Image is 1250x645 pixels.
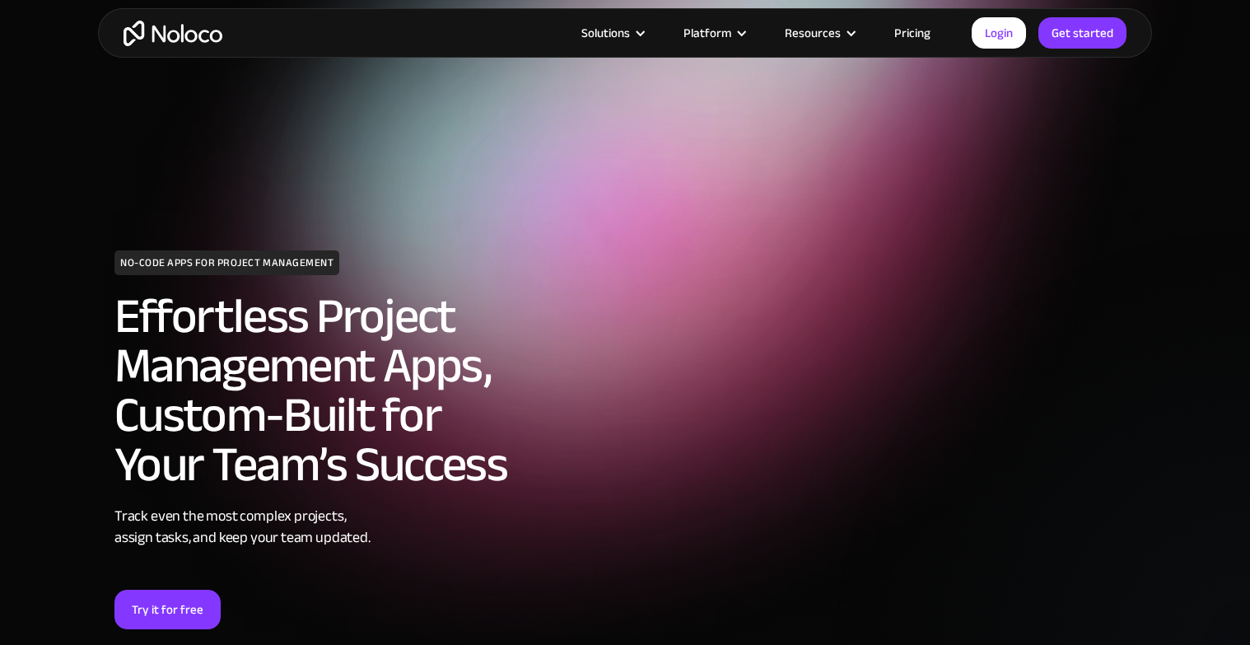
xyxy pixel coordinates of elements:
[764,22,874,44] div: Resources
[124,21,222,46] a: home
[114,590,221,629] a: Try it for free
[663,22,764,44] div: Platform
[561,22,663,44] div: Solutions
[785,22,841,44] div: Resources
[874,22,951,44] a: Pricing
[114,250,339,275] h1: NO-CODE APPS FOR PROJECT MANAGEMENT
[1038,17,1126,49] a: Get started
[683,22,731,44] div: Platform
[972,17,1026,49] a: Login
[581,22,630,44] div: Solutions
[114,506,617,549] div: Track even the most complex projects, assign tasks, and keep your team updated.
[114,292,617,489] h2: Effortless Project Management Apps, Custom-Built for Your Team’s Success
